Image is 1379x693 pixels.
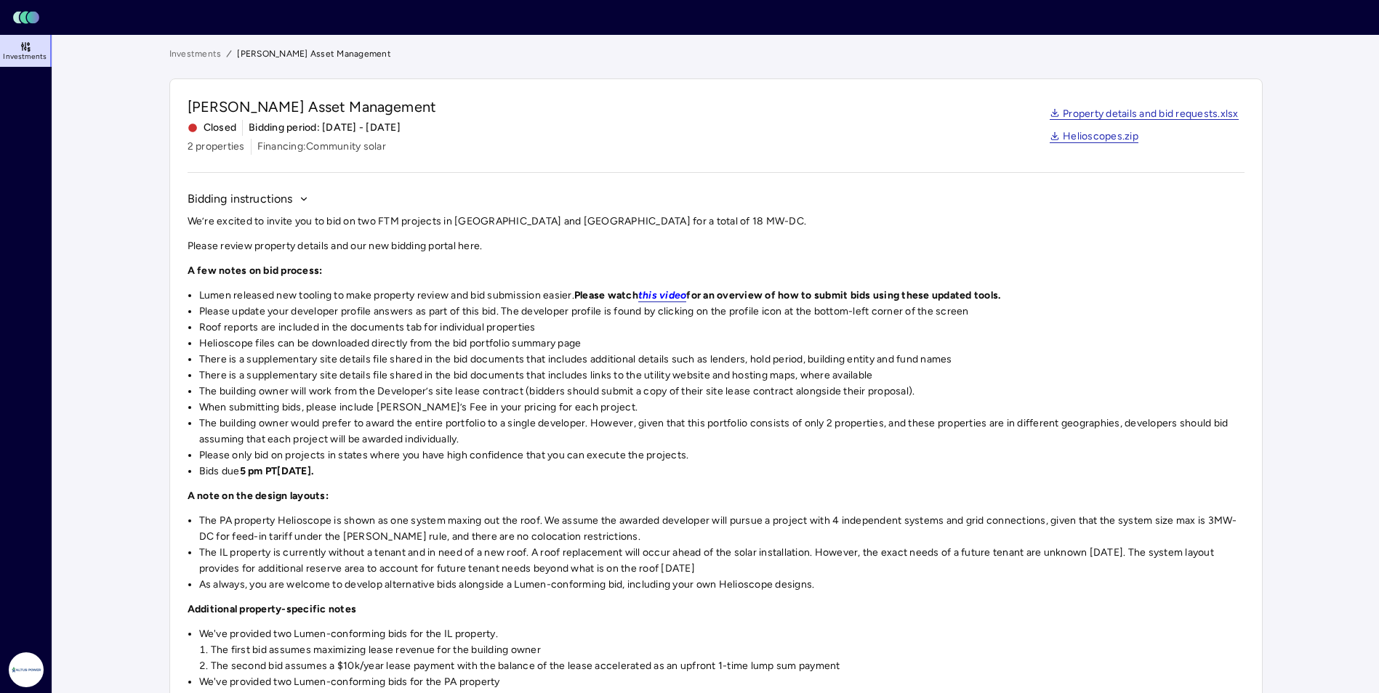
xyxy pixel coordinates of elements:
[199,626,1245,674] li: We've provided two Lumen-conforming bids for the IL property.
[249,120,401,136] span: Bidding period: [DATE] - [DATE]
[188,190,309,208] button: Bidding instructions
[199,384,1245,400] li: The building owner will work from the Developer’s site lease contract (bidders should submit a co...
[199,577,1245,593] li: As always, you are welcome to develop alternative bids alongside a Lumen-conforming bid, includin...
[199,352,1245,368] li: There is a supplementary site details file shared in the bid documents that includes additional d...
[169,46,1263,61] nav: breadcrumb
[1050,109,1239,121] a: Property details and bid requests.xlsx
[1050,131,1138,143] a: Helioscopes.zip
[574,289,1001,302] strong: Please watch for an overview of how to submit bids using these updated tools.
[199,368,1245,384] li: There is a supplementary site details file shared in the bid documents that includes links to the...
[199,336,1245,352] li: Helioscope files can be downloaded directly from the bid portfolio summary page
[211,658,1245,674] li: The second bid assumes a $10k/year lease payment with the balance of the lease accelerated as an ...
[237,46,391,61] span: [PERSON_NAME] Asset Management
[199,288,1245,304] li: Lumen released new tooling to make property review and bid submission easier.
[188,603,357,615] strong: Additional property-specific notes
[211,642,1245,658] li: The first bid assumes maximizing lease revenue for the building owner
[169,46,222,61] a: Investments
[188,139,245,155] span: 2 properties
[188,97,437,117] span: [PERSON_NAME] Asset Management
[188,238,1245,254] p: Please review property details and our new bidding portal here.
[199,304,1245,320] li: Please update your developer profile answers as part of this bid. The developer profile is found ...
[199,463,1245,479] li: Bids due
[199,545,1245,577] li: The IL property is currently without a tenant and in need of a new roof. A roof replacement will ...
[188,490,329,502] strong: A note on the design layouts:
[638,289,687,302] a: this video
[9,652,44,687] img: Altus Power
[188,264,323,277] strong: A few notes on bid process:
[199,447,1245,463] li: Please only bid on projects in states where you have high confidence that you can execute the pro...
[257,139,386,155] span: Financing: Community solar
[188,214,1245,230] p: We’re excited to invite you to bid on two FTM projects in [GEOGRAPHIC_DATA] and [GEOGRAPHIC_DATA]...
[199,400,1245,416] li: When submitting bids, please include [PERSON_NAME]’s Fee in your pricing for each project.
[199,513,1245,545] li: The PA property Helioscope is shown as one system maxing out the roof. We assume the awarded deve...
[188,120,237,136] span: Closed
[188,190,293,208] span: Bidding instructions
[240,465,314,477] strong: 5 pm PT[DATE].
[3,52,47,61] span: Investments
[199,416,1245,447] li: The building owner would prefer to award the entire portfolio to a single developer. However, giv...
[199,320,1245,336] li: Roof reports are included in the documents tab for individual properties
